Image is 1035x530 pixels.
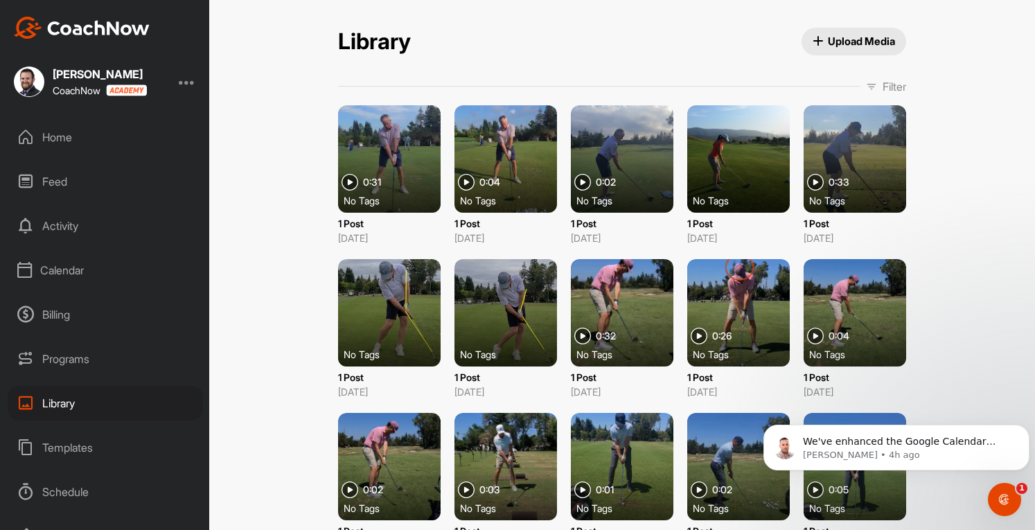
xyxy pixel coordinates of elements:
[460,347,563,361] div: No Tags
[12,395,265,418] textarea: Message…
[687,385,790,399] p: [DATE]
[22,206,209,245] b: please disconnect and reconnect the connection to enjoy improved accuracy and features.
[460,193,563,207] div: No Tags
[11,109,266,387] div: Alex says…
[596,177,616,187] span: 0:02
[342,482,358,498] img: play
[807,174,824,191] img: play
[454,231,557,245] p: [DATE]
[693,347,795,361] div: No Tags
[687,231,790,245] p: [DATE]
[883,78,906,95] p: Filter
[693,193,795,207] div: No Tags
[338,231,441,245] p: [DATE]
[11,109,227,357] div: We've enhanced the Google Calendar integration for a more seamless experience.If you haven't link...
[45,40,251,189] span: We've enhanced the Google Calendar integration for a more seamless experience. If you haven't lin...
[454,370,557,385] p: 1 Post
[571,231,673,245] p: [DATE]
[88,424,99,435] button: Start recording
[8,430,203,465] div: Templates
[574,482,591,498] img: play
[338,216,441,231] p: 1 Post
[238,418,260,441] button: Send a message…
[802,28,907,55] button: Upload Media
[9,6,35,32] button: go back
[809,501,912,515] div: No Tags
[8,297,203,332] div: Billing
[39,8,62,30] img: Profile image for Alex
[22,253,216,348] div: For more details on this exciting integration, ​ Respond here if you have any questions. Talk soo...
[344,193,446,207] div: No Tags
[8,342,203,376] div: Programs
[479,177,500,187] span: 0:04
[571,385,673,399] p: [DATE]
[67,17,95,31] p: Active
[804,370,906,385] p: 1 Post
[813,34,896,48] span: Upload Media
[8,475,203,509] div: Schedule
[687,370,790,385] p: 1 Post
[458,174,475,191] img: play
[8,253,203,288] div: Calendar
[693,501,795,515] div: No Tags
[576,193,679,207] div: No Tags
[78,281,167,292] a: see this blog post.
[53,69,147,80] div: [PERSON_NAME]
[8,120,203,154] div: Home
[22,117,216,158] div: We've enhanced the Google Calendar integration for a more seamless experience.
[217,6,243,32] button: Home
[758,396,1035,493] iframe: Intercom notifications message
[44,424,55,435] button: Gif picker
[21,424,33,435] button: Emoji picker
[804,231,906,245] p: [DATE]
[66,424,77,435] button: Upload attachment
[8,164,203,199] div: Feed
[829,485,849,495] span: 0:05
[809,347,912,361] div: No Tags
[338,385,441,399] p: [DATE]
[67,7,157,17] h1: [PERSON_NAME]
[571,216,673,231] p: 1 Post
[809,193,912,207] div: No Tags
[53,85,147,96] div: CoachNow
[14,67,44,97] img: square_5a02689f1687616c836b4f227dadd02e.jpg
[460,501,563,515] div: No Tags
[479,485,500,495] span: 0:03
[596,331,616,341] span: 0:32
[691,328,707,344] img: play
[22,360,131,368] div: [PERSON_NAME] • 4h ago
[712,331,732,341] span: 0:26
[807,328,824,344] img: play
[338,370,441,385] p: 1 Post
[106,85,147,96] img: CoachNow acadmey
[338,28,411,55] h2: Library
[363,177,381,187] span: 0:31
[454,385,557,399] p: [DATE]
[45,53,254,66] p: Message from Alex, sent 4h ago
[363,485,383,495] span: 0:02
[712,485,732,495] span: 0:02
[344,347,446,361] div: No Tags
[574,328,591,344] img: play
[243,6,268,30] div: Close
[829,331,849,341] span: 0:04
[22,165,216,247] div: If you haven't linked your Google Calendar yet, now's the perfect time to do so. For those who al...
[8,386,203,421] div: Library
[804,216,906,231] p: 1 Post
[458,482,475,498] img: play
[988,483,1021,516] iframe: Intercom live chat
[454,216,557,231] p: 1 Post
[596,485,614,495] span: 0:01
[344,501,446,515] div: No Tags
[14,17,150,39] img: CoachNow
[571,370,673,385] p: 1 Post
[342,174,358,191] img: play
[576,501,679,515] div: No Tags
[691,482,707,498] img: play
[576,347,679,361] div: No Tags
[1016,483,1027,494] span: 1
[687,216,790,231] p: 1 Post
[804,385,906,399] p: [DATE]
